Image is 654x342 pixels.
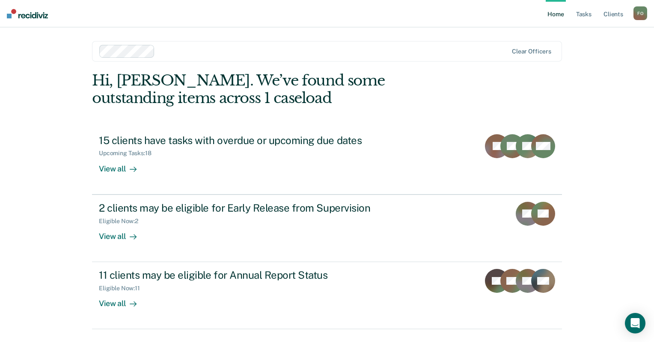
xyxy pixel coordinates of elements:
a: 11 clients may be eligible for Annual Report StatusEligible Now:11View all [92,262,562,329]
div: Hi, [PERSON_NAME]. We’ve found some outstanding items across 1 caseload [92,72,468,107]
a: 15 clients have tasks with overdue or upcoming due datesUpcoming Tasks:18View all [92,127,562,195]
img: Recidiviz [7,9,48,18]
div: 11 clients may be eligible for Annual Report Status [99,269,399,281]
div: 2 clients may be eligible for Early Release from Supervision [99,202,399,214]
div: Upcoming Tasks : 18 [99,150,158,157]
div: F O [633,6,647,20]
a: 2 clients may be eligible for Early Release from SupervisionEligible Now:2View all [92,195,562,262]
div: View all [99,292,147,309]
div: Eligible Now : 11 [99,285,147,292]
div: View all [99,224,147,241]
div: 15 clients have tasks with overdue or upcoming due dates [99,134,399,147]
div: Clear officers [512,48,551,55]
button: FO [633,6,647,20]
div: Open Intercom Messenger [625,313,645,333]
div: View all [99,157,147,174]
div: Eligible Now : 2 [99,218,145,225]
